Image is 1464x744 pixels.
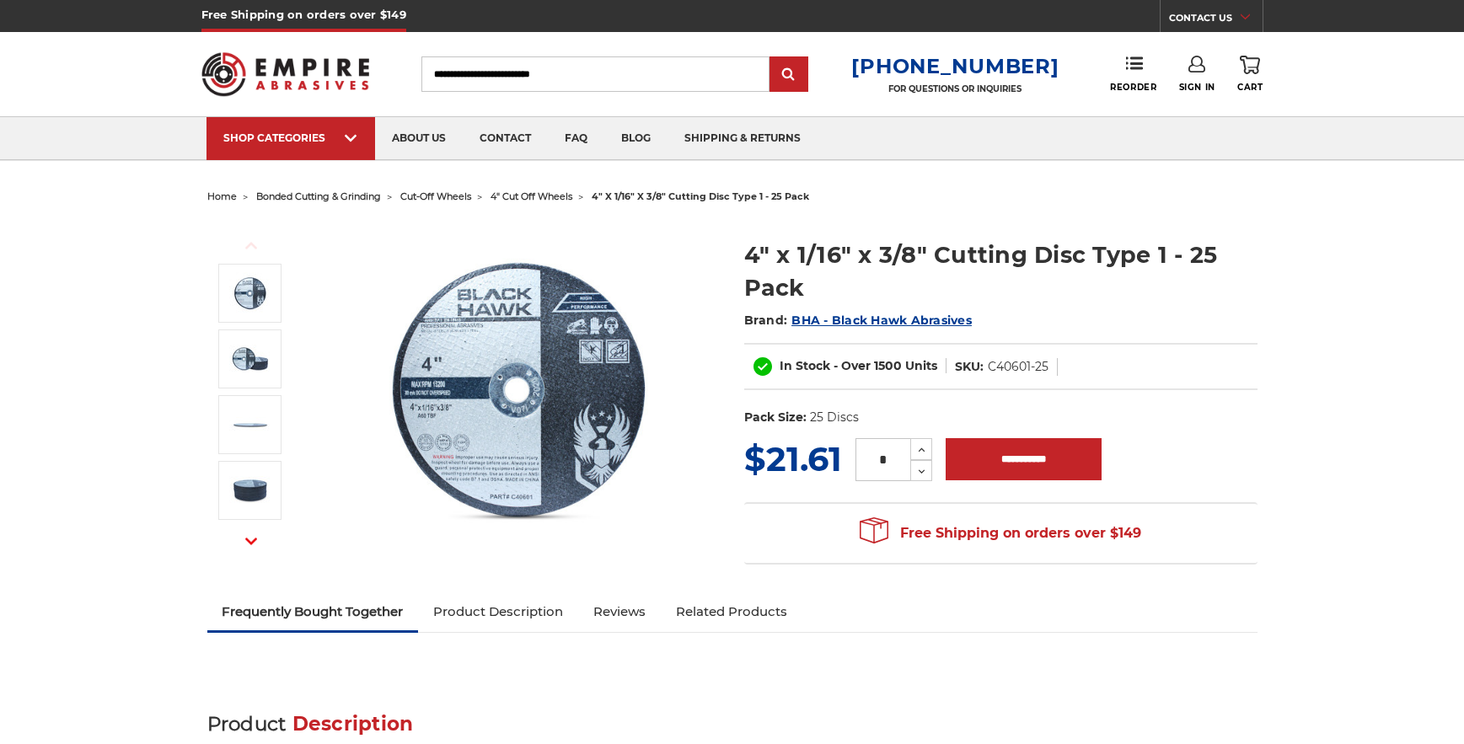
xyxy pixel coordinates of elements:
[744,438,842,479] span: $21.61
[351,221,689,558] img: 4" x 1/16" x 3/8" Cutting Disc
[463,117,548,160] a: contact
[207,190,237,202] a: home
[988,358,1048,376] dd: C40601-25
[955,358,984,376] dt: SKU:
[231,227,271,264] button: Previous
[223,131,358,144] div: SHOP CATEGORIES
[791,313,972,328] a: BHA - Black Hawk Abrasives
[744,409,807,426] dt: Pack Size:
[229,272,271,314] img: 4" x 1/16" x 3/8" Cutting Disc
[1179,82,1215,93] span: Sign In
[231,523,271,559] button: Next
[229,469,271,511] img: BHA 25 pack of 4" die grinder cut off wheels
[851,83,1059,94] p: FOR QUESTIONS OR INQUIRIES
[491,190,572,202] a: 4" cut off wheels
[592,190,809,202] span: 4" x 1/16" x 3/8" cutting disc type 1 - 25 pack
[418,593,578,630] a: Product Description
[874,358,902,373] span: 1500
[834,358,871,373] span: - Over
[1110,56,1156,92] a: Reorder
[780,358,830,373] span: In Stock
[668,117,818,160] a: shipping & returns
[1237,82,1263,93] span: Cart
[851,54,1059,78] a: [PHONE_NUMBER]
[548,117,604,160] a: faq
[661,593,802,630] a: Related Products
[292,712,414,736] span: Description
[744,313,788,328] span: Brand:
[1110,82,1156,93] span: Reorder
[1237,56,1263,93] a: Cart
[860,517,1141,550] span: Free Shipping on orders over $149
[207,712,287,736] span: Product
[375,117,463,160] a: about us
[744,238,1258,304] h1: 4" x 1/16" x 3/8" Cutting Disc Type 1 - 25 Pack
[905,358,937,373] span: Units
[578,593,661,630] a: Reviews
[772,58,806,92] input: Submit
[256,190,381,202] a: bonded cutting & grinding
[229,404,271,446] img: 4" x .06" x 3/8" Arbor Cut-off wheel
[400,190,471,202] a: cut-off wheels
[207,593,419,630] a: Frequently Bought Together
[1169,8,1263,32] a: CONTACT US
[201,41,370,107] img: Empire Abrasives
[604,117,668,160] a: blog
[229,338,271,380] img: 4" x 1/16" x 3/8" Cut off wheels for metal slicing
[810,409,859,426] dd: 25 Discs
